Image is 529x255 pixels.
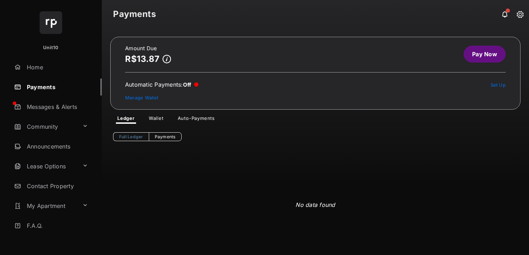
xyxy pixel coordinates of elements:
p: No data found [295,201,335,209]
div: Automatic Payments : [125,81,199,88]
a: Payments [11,79,102,95]
a: Ledger [112,115,140,124]
a: My Apartment [11,197,80,214]
a: Full Ledger [113,132,149,141]
a: Important Links [11,237,91,254]
strong: Payments [113,10,156,18]
a: Wallet [143,115,169,124]
h2: Amount Due [125,46,171,51]
a: Messages & Alerts [11,98,102,115]
a: Contact Property [11,178,102,195]
a: Auto-Payments [172,115,221,124]
a: F.A.Q. [11,217,102,234]
a: Lease Options [11,158,80,175]
a: Manage Wallet [125,95,158,100]
a: Announcements [11,138,102,155]
a: Payments [149,132,182,141]
img: svg+xml;base64,PHN2ZyB4bWxucz0iaHR0cDovL3d3dy53My5vcmcvMjAwMC9zdmciIHdpZHRoPSI2NCIgaGVpZ2h0PSI2NC... [40,11,62,34]
p: Unit10 [43,44,59,51]
a: Community [11,118,80,135]
p: R$13.87 [125,54,160,64]
span: Off [183,81,192,88]
a: Home [11,59,102,76]
a: Set Up [490,82,506,88]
